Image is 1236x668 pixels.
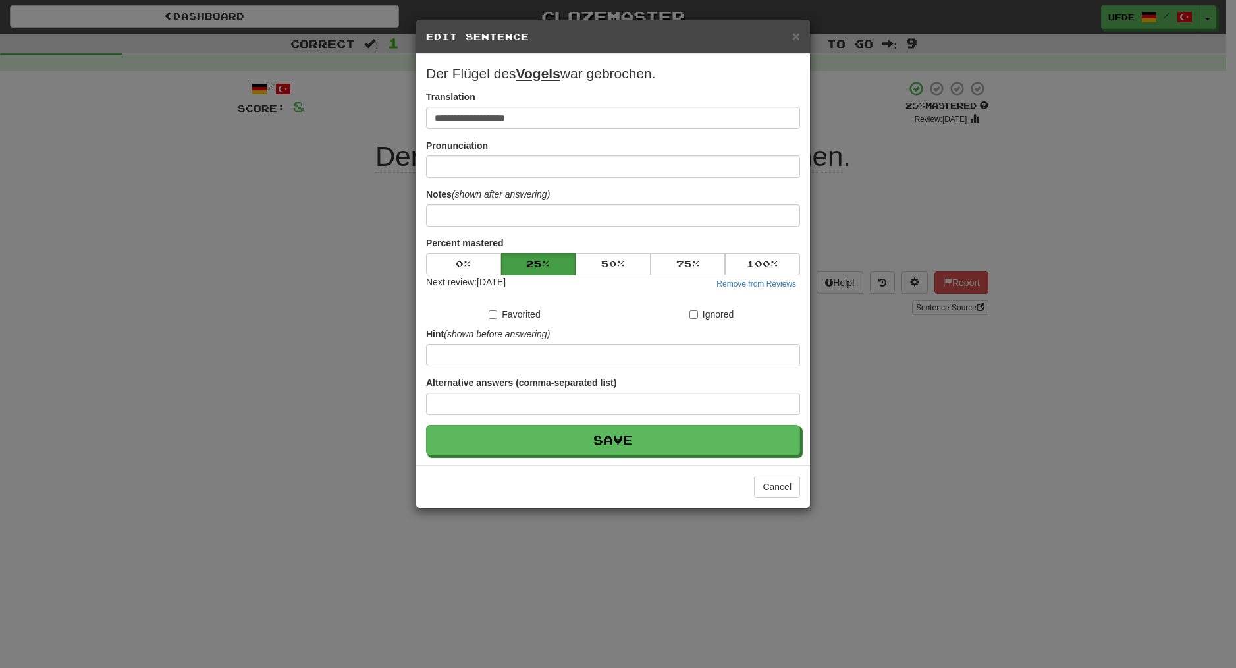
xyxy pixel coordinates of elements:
[426,275,506,291] div: Next review: [DATE]
[426,64,800,84] p: Der Flügel des war gebrochen.
[426,30,800,43] h5: Edit Sentence
[651,253,726,275] button: 75%
[426,237,504,250] label: Percent mastered
[426,139,488,152] label: Pronunciation
[444,329,550,339] em: (shown before answering)
[792,28,800,43] span: ×
[516,66,560,81] u: Vogels
[489,310,497,319] input: Favorited
[501,253,576,275] button: 25%
[452,189,550,200] em: (shown after answering)
[426,253,501,275] button: 0%
[576,253,651,275] button: 50%
[426,327,550,341] label: Hint
[712,277,800,291] button: Remove from Reviews
[689,310,698,319] input: Ignored
[426,188,550,201] label: Notes
[489,308,540,321] label: Favorited
[426,376,616,389] label: Alternative answers (comma-separated list)
[426,90,475,103] label: Translation
[792,29,800,43] button: Close
[426,253,800,275] div: Percent mastered
[725,253,800,275] button: 100%
[754,476,800,498] button: Cancel
[426,425,800,455] button: Save
[689,308,734,321] label: Ignored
